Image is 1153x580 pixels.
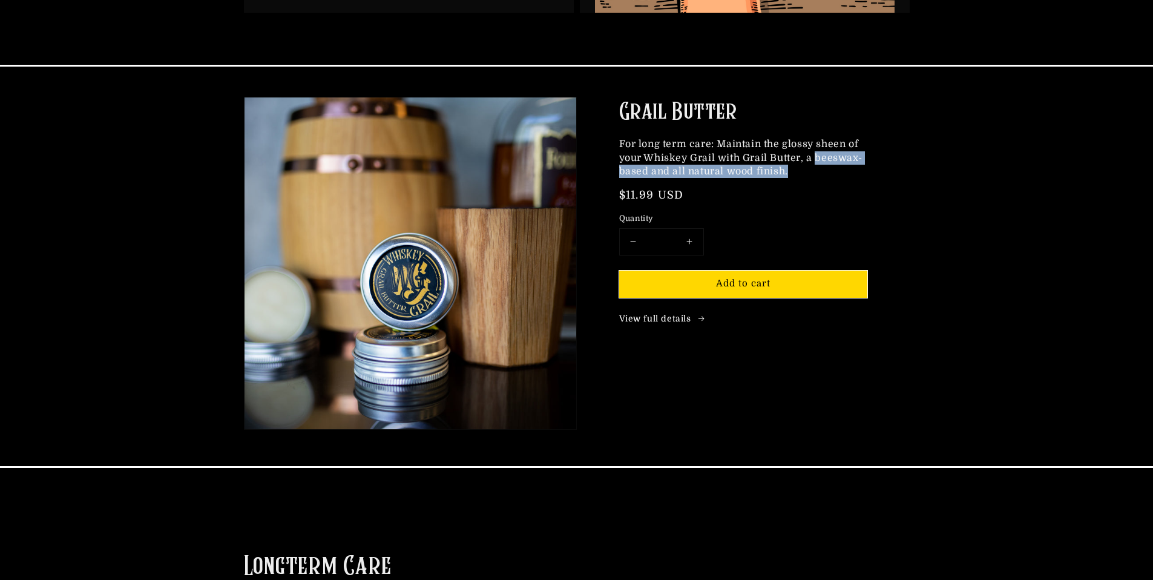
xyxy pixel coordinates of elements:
[619,213,843,225] label: Quantity
[619,313,867,325] a: View full details
[245,97,576,429] img: A tin of Grail Butter, used for maintaining your Whiskey Grail or Whiskey Tumbler.
[619,137,867,178] p: For long term care: Maintain the glossy sheen of your Whiskey Grail with Grail Butter, a beeswax-...
[619,271,867,298] button: Add to cart
[716,278,770,289] span: Add to cart
[619,97,867,128] h2: Grail Butter
[619,189,684,201] span: $11.99 USD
